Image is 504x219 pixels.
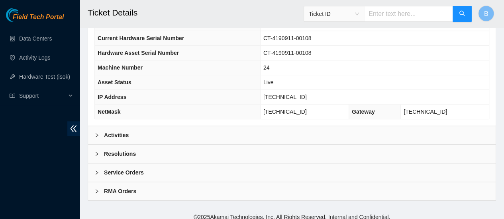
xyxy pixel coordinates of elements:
[104,187,136,196] b: RMA Orders
[98,109,121,115] span: NetMask
[309,8,359,20] span: Ticket ID
[98,50,179,56] span: Hardware Asset Serial Number
[263,64,270,71] span: 24
[94,170,99,175] span: right
[88,145,496,163] div: Resolutions
[352,109,375,115] span: Gateway
[19,35,52,42] a: Data Centers
[13,14,64,21] span: Field Tech Portal
[94,189,99,194] span: right
[263,35,312,41] span: CT-4190911-00108
[263,79,274,85] span: Live
[6,8,40,22] img: Akamai Technologies
[98,35,184,41] span: Current Hardware Serial Number
[98,64,143,71] span: Machine Number
[484,9,488,19] span: B
[478,6,494,21] button: B
[6,14,64,25] a: Akamai TechnologiesField Tech Portal
[263,94,307,100] span: [TECHNICAL_ID]
[263,109,307,115] span: [TECHNICAL_ID]
[98,79,131,85] span: Asset Status
[94,151,99,156] span: right
[104,131,129,140] b: Activities
[104,168,144,177] b: Service Orders
[88,163,496,182] div: Service Orders
[10,93,15,99] span: read
[88,182,496,200] div: RMA Orders
[459,10,465,18] span: search
[94,133,99,138] span: right
[19,88,66,104] span: Support
[104,149,136,158] b: Resolutions
[364,6,453,22] input: Enter text here...
[19,74,70,80] a: Hardware Test (isok)
[404,109,447,115] span: [TECHNICAL_ID]
[98,94,126,100] span: IP Address
[67,121,80,136] span: double-left
[19,54,51,61] a: Activity Logs
[453,6,472,22] button: search
[263,50,312,56] span: CT-4190911-00108
[88,126,496,144] div: Activities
